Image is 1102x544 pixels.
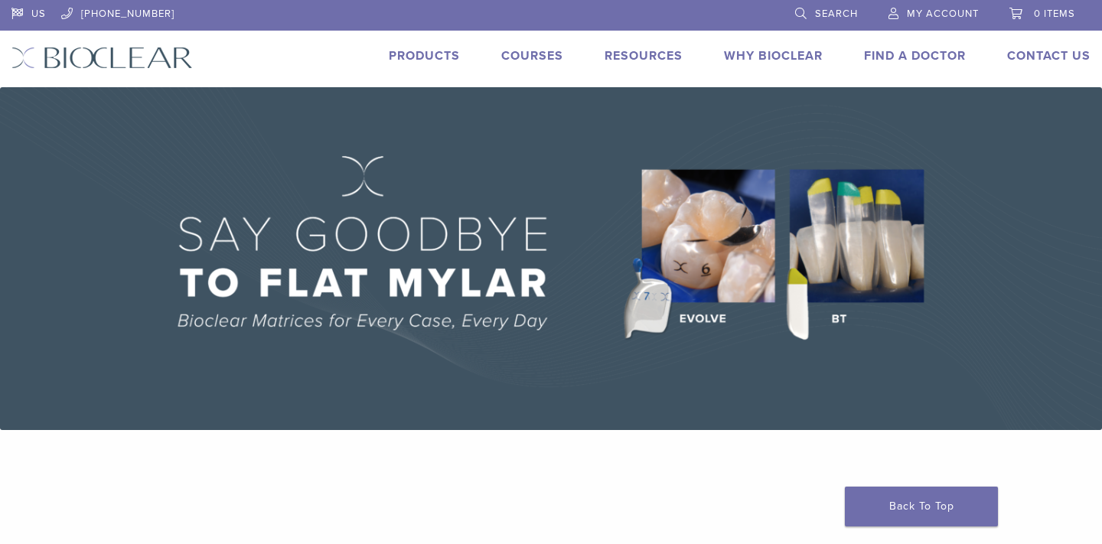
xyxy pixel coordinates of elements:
img: Bioclear [11,47,193,69]
a: Find A Doctor [864,48,966,64]
a: Resources [605,48,683,64]
a: Products [389,48,460,64]
span: My Account [907,8,979,20]
a: Courses [501,48,563,64]
span: 0 items [1034,8,1075,20]
a: Contact Us [1007,48,1091,64]
span: Search [815,8,858,20]
a: Back To Top [845,487,998,526]
a: Why Bioclear [724,48,823,64]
